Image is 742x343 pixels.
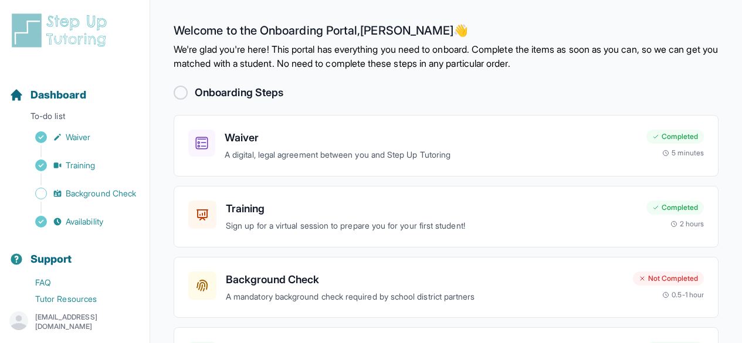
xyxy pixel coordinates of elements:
[66,159,96,171] span: Training
[9,274,150,291] a: FAQ
[226,290,624,304] p: A mandatory background check required by school district partners
[633,271,704,286] div: Not Completed
[226,271,624,288] h3: Background Check
[646,130,704,144] div: Completed
[662,290,704,300] div: 0.5-1 hour
[9,129,150,145] a: Waiver
[670,219,704,229] div: 2 hours
[174,23,719,42] h2: Welcome to the Onboarding Portal, [PERSON_NAME] 👋
[225,130,637,146] h3: Waiver
[9,185,150,202] a: Background Check
[195,84,283,101] h2: Onboarding Steps
[9,213,150,230] a: Availability
[5,68,145,108] button: Dashboard
[225,148,637,162] p: A digital, legal agreement between you and Step Up Tutoring
[9,291,150,307] a: Tutor Resources
[31,251,72,267] span: Support
[35,313,140,331] p: [EMAIL_ADDRESS][DOMAIN_NAME]
[662,148,704,158] div: 5 minutes
[66,131,90,143] span: Waiver
[9,12,114,49] img: logo
[646,201,704,215] div: Completed
[9,157,150,174] a: Training
[226,219,637,233] p: Sign up for a virtual session to prepare you for your first student!
[66,216,103,227] span: Availability
[174,186,719,247] a: TrainingSign up for a virtual session to prepare you for your first student!Completed2 hours
[174,115,719,176] a: WaiverA digital, legal agreement between you and Step Up TutoringCompleted5 minutes
[9,87,86,103] a: Dashboard
[5,232,145,272] button: Support
[9,311,140,332] button: [EMAIL_ADDRESS][DOMAIN_NAME]
[174,42,719,70] p: We're glad you're here! This portal has everything you need to onboard. Complete the items as soo...
[5,110,145,127] p: To-do list
[174,257,719,318] a: Background CheckA mandatory background check required by school district partnersNot Completed0.5...
[66,188,136,199] span: Background Check
[226,201,637,217] h3: Training
[31,87,86,103] span: Dashboard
